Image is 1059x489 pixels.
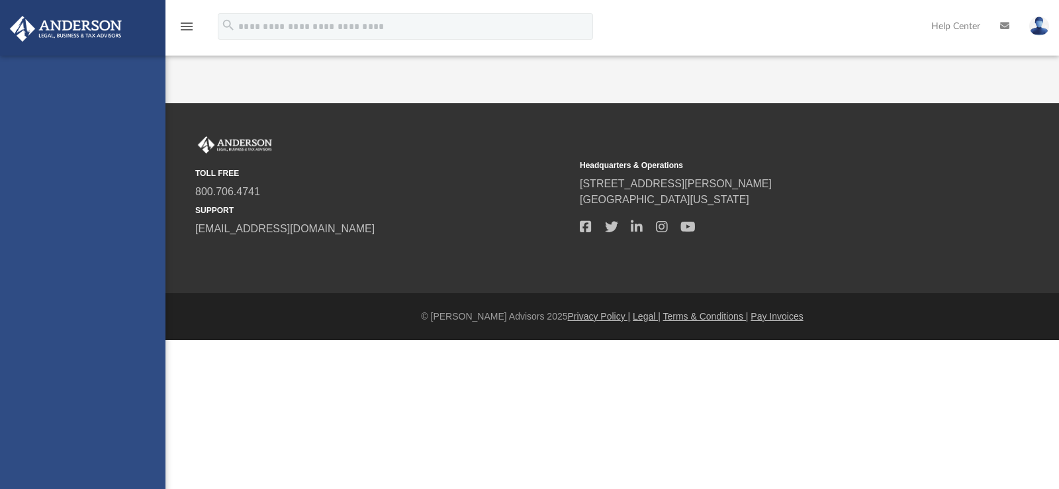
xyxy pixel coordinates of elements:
[179,25,195,34] a: menu
[195,204,571,216] small: SUPPORT
[633,311,661,322] a: Legal |
[195,136,275,154] img: Anderson Advisors Platinum Portal
[568,311,631,322] a: Privacy Policy |
[6,16,126,42] img: Anderson Advisors Platinum Portal
[580,159,955,171] small: Headquarters & Operations
[195,167,571,179] small: TOLL FREE
[195,223,375,234] a: [EMAIL_ADDRESS][DOMAIN_NAME]
[195,186,260,197] a: 800.706.4741
[663,311,749,322] a: Terms & Conditions |
[179,19,195,34] i: menu
[221,18,236,32] i: search
[580,178,772,189] a: [STREET_ADDRESS][PERSON_NAME]
[751,311,803,322] a: Pay Invoices
[580,194,749,205] a: [GEOGRAPHIC_DATA][US_STATE]
[1029,17,1049,36] img: User Pic
[165,310,1059,324] div: © [PERSON_NAME] Advisors 2025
